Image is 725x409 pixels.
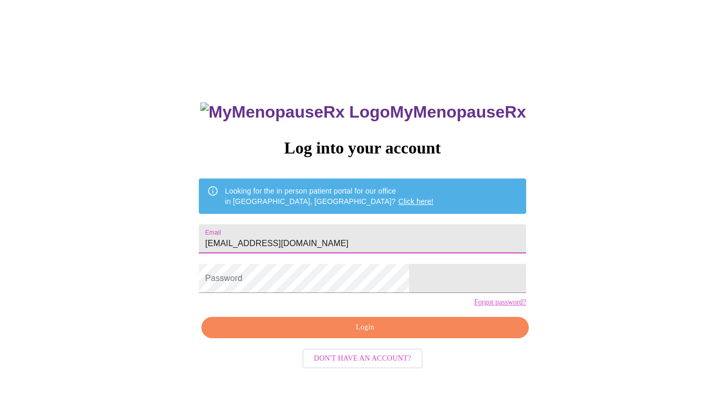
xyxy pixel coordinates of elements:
[201,317,528,338] button: Login
[213,321,516,334] span: Login
[314,352,411,365] span: Don't have an account?
[302,349,423,369] button: Don't have an account?
[199,138,526,158] h3: Log into your account
[474,298,526,306] a: Forgot password?
[200,103,526,122] h3: MyMenopauseRx
[200,103,390,122] img: MyMenopauseRx Logo
[300,353,425,362] a: Don't have an account?
[398,197,434,206] a: Click here!
[225,182,434,211] div: Looking for the in person patient portal for our office in [GEOGRAPHIC_DATA], [GEOGRAPHIC_DATA]?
